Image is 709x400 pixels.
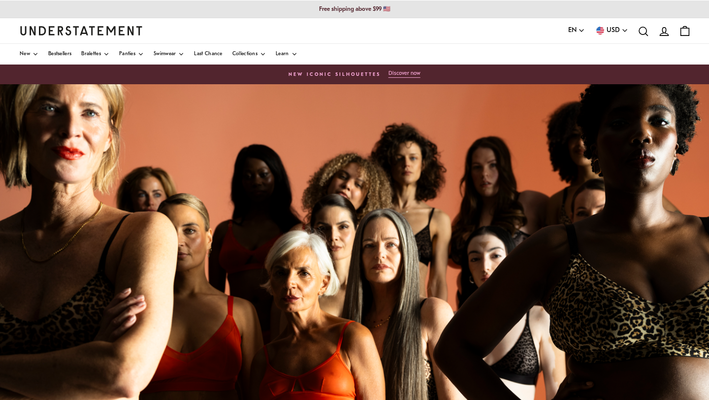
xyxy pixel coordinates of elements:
[119,44,144,65] a: Panties
[81,44,109,65] a: Bralettes
[10,67,699,81] a: New Iconic Silhouettes Discover now
[48,44,71,65] a: Bestsellers
[388,70,420,77] p: Discover now
[232,44,266,65] a: Collections
[20,52,30,57] span: New
[81,52,101,57] span: Bralettes
[154,44,184,65] a: Swimwear
[20,44,38,65] a: New
[20,26,143,35] a: Understatement Homepage
[194,52,222,57] span: Last Chance
[119,52,135,57] span: Panties
[48,52,71,57] span: Bestsellers
[607,25,620,36] span: USD
[194,44,222,65] a: Last Chance
[232,52,258,57] span: Collections
[595,25,628,36] button: USD
[568,25,577,36] span: EN
[276,44,297,65] a: Learn
[154,52,176,57] span: Swimwear
[276,52,289,57] span: Learn
[568,25,585,36] button: EN
[289,72,380,78] h6: New Iconic Silhouettes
